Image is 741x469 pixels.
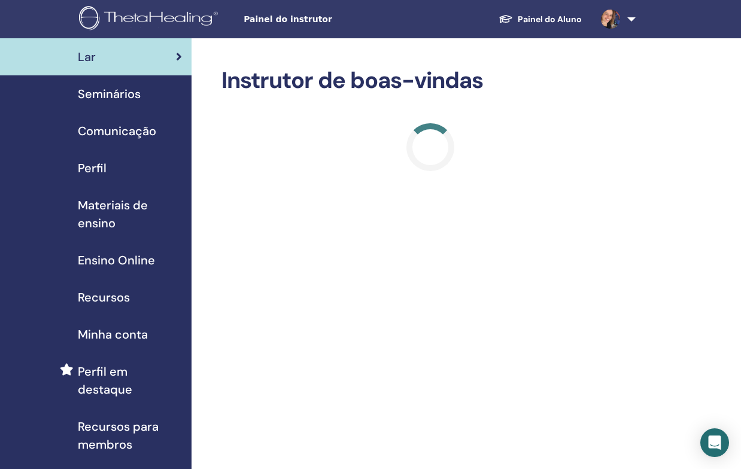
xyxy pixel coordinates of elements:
[244,13,423,26] span: Painel do instrutor
[78,122,156,140] span: Comunicação
[78,363,182,398] span: Perfil em destaque
[78,325,148,343] span: Minha conta
[221,67,640,95] h2: Instrutor de boas-vindas
[78,418,182,453] span: Recursos para membros
[78,196,182,232] span: Materiais de ensino
[601,10,620,29] img: default.jpg
[78,288,130,306] span: Recursos
[700,428,729,457] div: Open Intercom Messenger
[78,85,141,103] span: Seminários
[499,14,513,24] img: graduation-cap-white.svg
[78,159,107,177] span: Perfil
[489,8,591,31] a: Painel do Aluno
[79,6,222,33] img: logo.png
[78,251,155,269] span: Ensino Online
[78,48,96,66] span: Lar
